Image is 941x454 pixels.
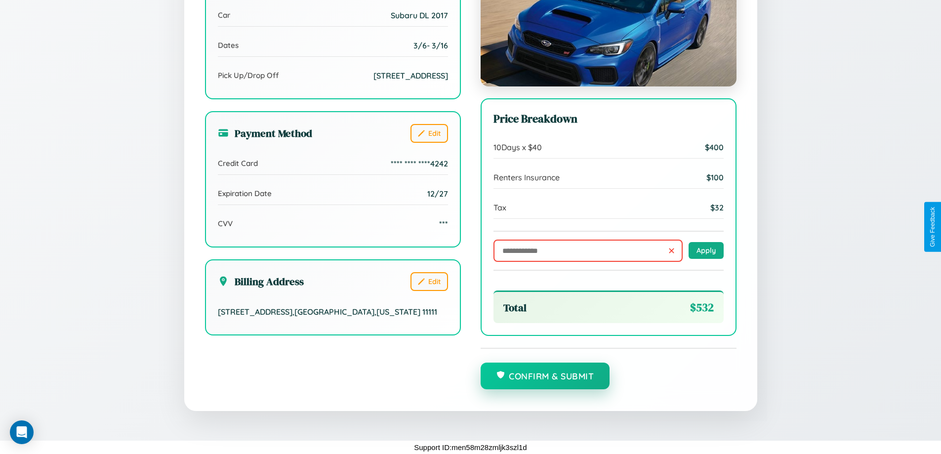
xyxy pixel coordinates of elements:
[413,41,448,50] span: 3 / 6 - 3 / 16
[481,363,610,389] button: Confirm & Submit
[218,159,258,168] span: Credit Card
[710,203,724,212] span: $ 32
[391,10,448,20] span: Subaru DL 2017
[503,300,527,315] span: Total
[10,420,34,444] div: Open Intercom Messenger
[414,441,527,454] p: Support ID: men58m28zmljk3szl1d
[218,307,437,317] span: [STREET_ADDRESS] , [GEOGRAPHIC_DATA] , [US_STATE] 11111
[410,124,448,143] button: Edit
[218,274,304,289] h3: Billing Address
[218,71,279,80] span: Pick Up/Drop Off
[218,189,272,198] span: Expiration Date
[493,172,560,182] span: Renters Insurance
[706,172,724,182] span: $ 100
[689,242,724,259] button: Apply
[690,300,714,315] span: $ 532
[410,272,448,291] button: Edit
[218,126,312,140] h3: Payment Method
[373,71,448,81] span: [STREET_ADDRESS]
[427,189,448,199] span: 12/27
[705,142,724,152] span: $ 400
[218,41,239,50] span: Dates
[929,207,936,247] div: Give Feedback
[218,10,230,20] span: Car
[493,111,724,126] h3: Price Breakdown
[493,203,506,212] span: Tax
[218,219,233,228] span: CVV
[493,142,542,152] span: 10 Days x $ 40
